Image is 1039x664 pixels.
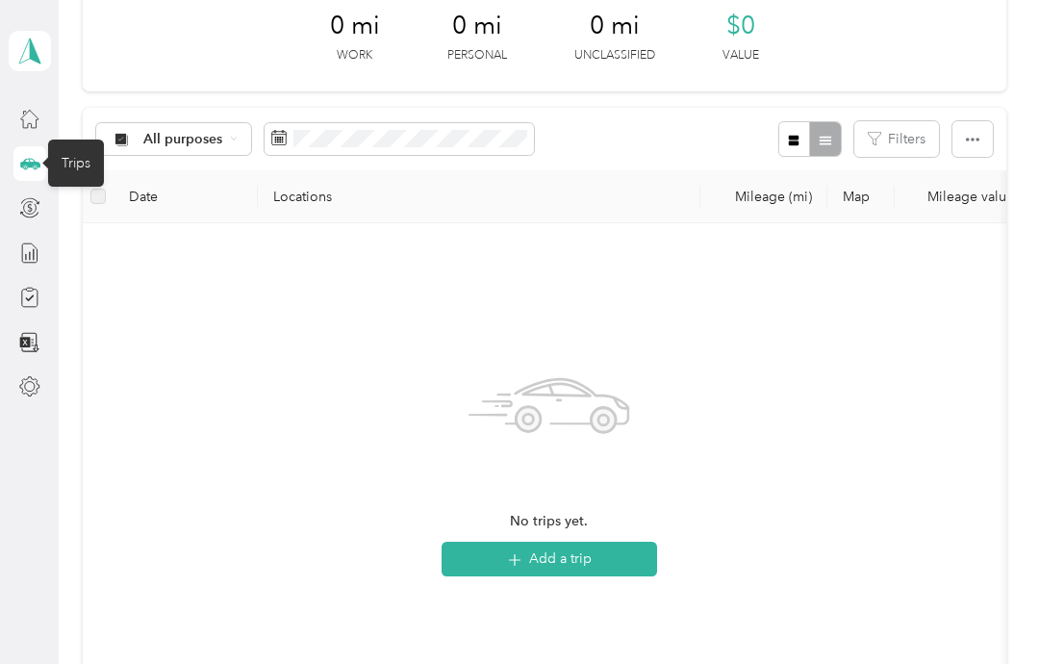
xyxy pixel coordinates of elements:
th: Locations [258,170,700,223]
iframe: Everlance-gr Chat Button Frame [931,556,1039,664]
span: All purposes [143,133,223,146]
th: Mileage (mi) [700,170,827,223]
span: 0 mi [452,11,502,41]
th: Date [114,170,258,223]
span: No trips yet. [510,511,588,532]
p: Work [337,47,372,64]
button: Filters [854,121,939,157]
p: Personal [447,47,507,64]
p: Value [722,47,759,64]
p: Unclassified [574,47,655,64]
div: Trips [48,140,104,187]
th: Map [827,170,895,223]
button: Add a trip [442,542,657,576]
th: Mileage value [895,170,1029,223]
span: $0 [726,11,755,41]
span: 0 mi [590,11,640,41]
span: 0 mi [330,11,380,41]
